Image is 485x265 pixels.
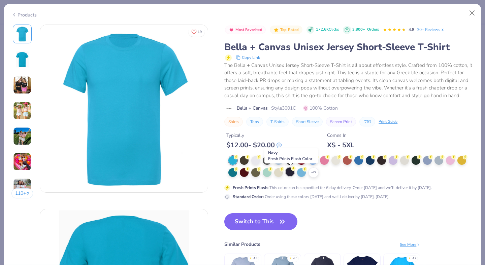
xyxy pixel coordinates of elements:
[237,105,268,112] span: Bella + Canvas
[367,27,379,32] span: Orders
[379,119,397,125] div: Print Guide
[408,256,411,259] div: ★
[352,27,379,33] div: 3,800+
[273,27,279,33] img: Top Rated sort
[280,28,299,32] span: Top Rated
[224,213,297,230] button: Switch to This
[224,241,260,248] div: Similar Products
[229,27,234,33] img: Most Favorited sort
[249,256,252,259] div: ★
[327,132,354,139] div: Comes In
[13,153,31,171] img: User generated content
[292,117,323,126] button: Short Sleeve
[13,178,31,196] img: User generated content
[264,148,318,163] div: Navy
[293,256,297,261] div: 4.5
[253,256,257,261] div: 4.4
[188,27,205,37] button: Like
[326,117,356,126] button: Screen Print
[14,26,30,42] img: Front
[226,141,282,149] div: $ 12.00 - $ 20.00
[14,51,30,68] img: Back
[412,256,416,261] div: 4.7
[225,26,266,34] button: Badge Button
[400,241,420,248] div: See More
[13,102,31,120] img: User generated content
[198,30,202,34] span: 19
[417,27,445,33] a: 30+ Reviews
[409,27,414,32] span: 4.8
[303,105,338,112] span: 100% Cotton
[235,28,262,32] span: Most Favorited
[226,132,282,139] div: Typically
[311,170,316,175] span: + 22
[289,256,292,259] div: ★
[233,185,268,190] strong: Fresh Prints Flash :
[224,106,233,111] img: brand logo
[234,53,262,62] button: copy to clipboard
[316,27,339,33] span: 172.6K Clicks
[224,117,243,126] button: Shirts
[13,76,31,94] img: User generated content
[266,117,289,126] button: T-Shirts
[359,117,375,126] button: DTG
[11,11,37,18] div: Products
[11,188,33,198] button: 110+
[233,194,390,200] div: Order using these colors [DATE] and we'll deliver by [DATE]-[DATE].
[233,185,432,191] div: This color can be expedited for 6 day delivery. Order [DATE] and we'll deliver it by [DATE].
[246,117,263,126] button: Tops
[13,127,31,145] img: User generated content
[233,194,264,199] strong: Standard Order :
[327,141,354,149] div: XS - 5XL
[466,7,479,20] button: Close
[224,41,474,53] div: Bella + Canvas Unisex Jersey Short-Sleeve T-Shirt
[270,26,302,34] button: Badge Button
[383,25,406,35] div: 4.8 Stars
[271,105,296,112] span: Style 3001C
[40,25,208,192] img: Front
[224,62,474,100] div: The Bella + Canvas Unisex Jersey Short-Sleeve T-Shirt is all about effortless style. Crafted from...
[268,156,312,161] span: Fresh Prints Flash Color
